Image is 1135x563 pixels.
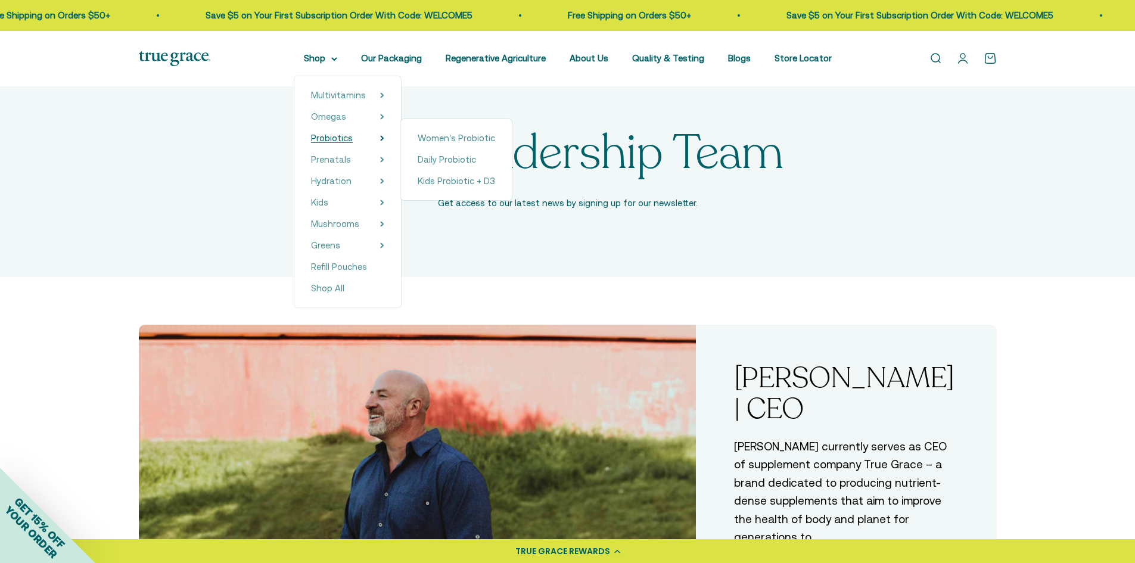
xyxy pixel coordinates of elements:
p: Save $5 on Your First Subscription Order With Code: WELCOME5 [182,8,449,23]
span: Kids Probiotic + D3 [418,176,495,186]
span: Multivitamins [311,90,366,100]
a: [PERSON_NAME] | CEO [734,359,954,429]
a: Shop All [311,281,384,296]
a: Women's Probiotic [418,131,495,145]
a: Probiotics [311,131,353,145]
a: Omegas [311,110,346,124]
summary: Prenatals [311,153,384,167]
a: Multivitamins [311,88,366,102]
a: Prenatals [311,153,351,167]
a: Daily Probiotic [418,153,495,167]
span: Hydration [311,176,352,186]
span: Daily Probiotic [418,154,476,164]
span: Prenatals [311,154,351,164]
p: Save $5 on Your First Subscription Order With Code: WELCOME5 [763,8,1030,23]
summary: Kids [311,195,384,210]
a: Quality & Testing [632,53,704,63]
span: Refill Pouches [311,262,367,272]
a: Mushrooms [311,217,359,231]
span: YOUR ORDER [2,503,60,561]
summary: Mushrooms [311,217,384,231]
a: Hydration [311,174,352,188]
summary: Greens [311,238,384,253]
h1: Our Leadership Team [352,129,784,177]
a: Our Packaging [361,53,422,63]
a: Regenerative Agriculture [446,53,546,63]
span: GET 15% OFF [12,495,67,550]
span: Kids [311,197,328,207]
div: TRUE GRACE REWARDS [515,545,610,558]
span: Women's Probiotic [418,133,495,143]
a: Blogs [728,53,751,63]
span: Probiotics [311,133,353,143]
span: Mushrooms [311,219,359,229]
p: [PERSON_NAME] currently serves as CEO of supplement company True Grace – a brand dedicated to pro... [734,437,959,546]
summary: Hydration [311,174,384,188]
a: Greens [311,238,340,253]
span: Greens [311,240,340,250]
p: Get access to our latest news by signing up for our newsletter. [352,196,784,210]
summary: Shop [304,51,337,66]
summary: Probiotics [311,131,384,145]
a: Free Shipping on Orders $50+ [545,10,668,20]
span: Shop All [311,283,344,293]
summary: Multivitamins [311,88,384,102]
a: About Us [570,53,608,63]
summary: Omegas [311,110,384,124]
span: Omegas [311,111,346,122]
a: Refill Pouches [311,260,384,274]
a: Store Locator [775,53,832,63]
a: Kids [311,195,328,210]
a: Kids Probiotic + D3 [418,174,495,188]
